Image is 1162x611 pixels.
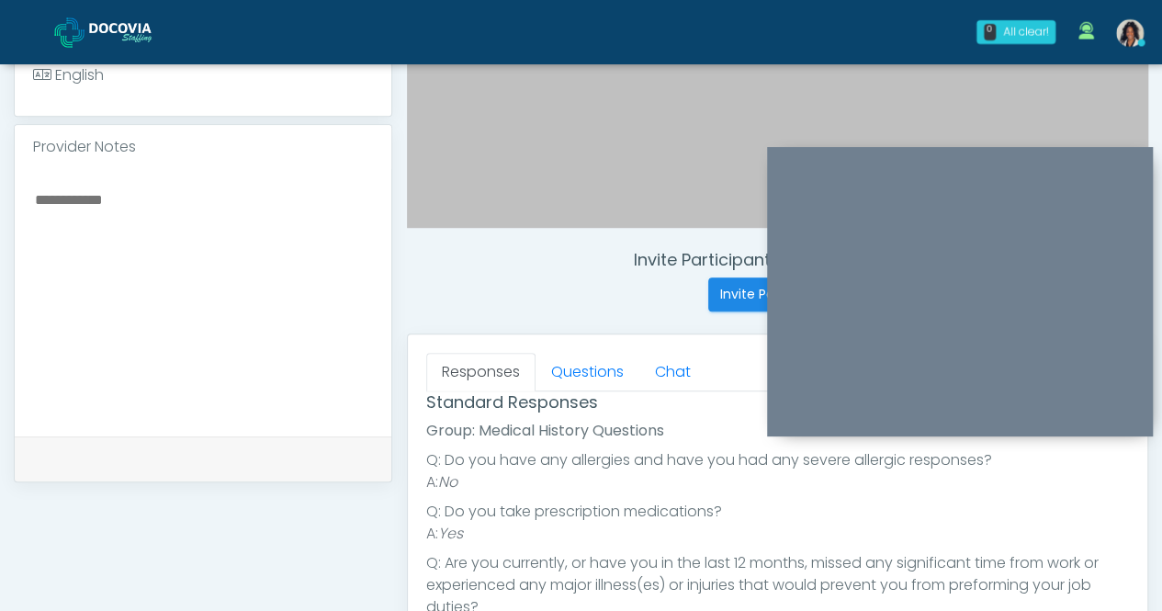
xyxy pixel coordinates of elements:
[984,24,996,40] div: 0
[426,523,1129,545] li: A:
[708,277,847,311] button: Invite Participants
[426,471,1129,493] li: A:
[426,353,536,391] a: Responses
[965,13,1066,51] a: 0 All clear!
[1116,19,1144,47] img: Rachael Hunt
[426,392,1129,413] h4: Standard Responses
[438,471,457,492] em: No
[33,64,104,86] div: English
[426,420,664,441] strong: Group: Medical History Questions
[426,449,1129,471] li: Q: Do you have any allergies and have you had any severe allergic responses?
[1004,24,1049,40] div: All clear!
[15,7,70,62] button: Open LiveChat chat widget
[536,353,639,391] a: Questions
[15,125,391,169] div: Provider Notes
[407,250,1148,270] h4: Invite Participants to Video Session
[54,17,85,48] img: Docovia
[438,523,463,544] em: Yes
[639,353,706,391] a: Chat
[89,23,181,41] img: Docovia
[54,2,181,62] a: Docovia
[426,501,1129,523] li: Q: Do you take prescription medications?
